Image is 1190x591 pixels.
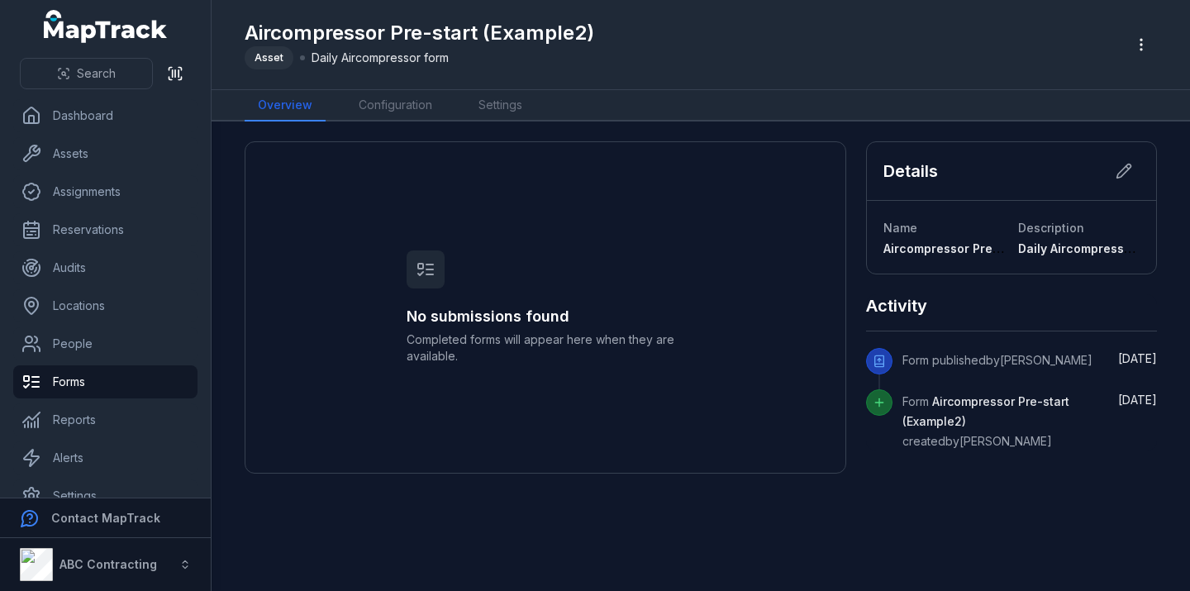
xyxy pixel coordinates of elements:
[1018,221,1084,235] span: Description
[883,221,917,235] span: Name
[1018,241,1167,255] span: Daily Aircompressor form
[245,20,594,46] h1: Aircompressor Pre-start (Example2)
[44,10,168,43] a: MapTrack
[883,160,938,183] h2: Details
[20,58,153,89] button: Search
[13,99,198,132] a: Dashboard
[407,305,684,328] h3: No submissions found
[465,90,535,122] a: Settings
[1118,393,1157,407] time: 02/09/2025, 10:58:26 am
[13,213,198,246] a: Reservations
[13,479,198,512] a: Settings
[1118,351,1157,365] span: [DATE]
[407,331,684,365] span: Completed forms will appear here when they are available.
[902,353,1092,367] span: Form published by [PERSON_NAME]
[13,441,198,474] a: Alerts
[51,511,160,525] strong: Contact MapTrack
[13,289,198,322] a: Locations
[13,327,198,360] a: People
[866,294,927,317] h2: Activity
[13,137,198,170] a: Assets
[883,241,1093,255] span: Aircompressor Pre-start (Example2)
[13,175,198,208] a: Assignments
[13,365,198,398] a: Forms
[345,90,445,122] a: Configuration
[245,46,293,69] div: Asset
[13,403,198,436] a: Reports
[1118,393,1157,407] span: [DATE]
[245,90,326,122] a: Overview
[1118,351,1157,365] time: 02/09/2025, 11:00:02 am
[312,50,449,66] span: Daily Aircompressor form
[902,394,1069,448] span: Form created by [PERSON_NAME]
[902,394,1069,428] span: Aircompressor Pre-start (Example2)
[59,557,157,571] strong: ABC Contracting
[77,65,116,82] span: Search
[13,251,198,284] a: Audits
